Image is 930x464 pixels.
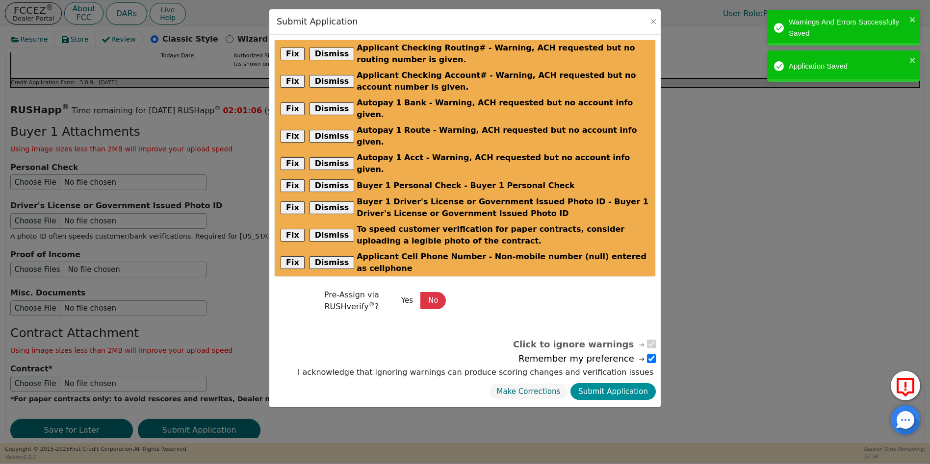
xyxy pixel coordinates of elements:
span: Buyer 1 Driver's License or Government Issued Photo ID - Buyer 1 Driver's License or Government I... [357,196,649,220]
button: Fix [281,157,305,170]
span: Autopay 1 Bank - Warning, ACH requested but no account info given. [357,97,649,121]
span: Autopay 1 Acct - Warning, ACH requested but no account info given. [357,152,649,175]
button: Close [648,17,658,26]
span: Click to ignore warnings [513,338,646,351]
button: Dismiss [310,256,355,269]
button: Dismiss [310,102,355,115]
sup: ® [369,301,375,308]
button: close [909,54,916,66]
button: Dismiss [310,201,355,214]
button: Fix [281,201,305,214]
span: Remember my preference [518,352,646,365]
button: Fix [281,48,305,60]
button: No [420,292,446,309]
button: Dismiss [310,229,355,242]
span: Applicant Checking Account# - Warning, ACH requested but no account number is given. [357,70,649,93]
button: Fix [281,130,305,143]
button: Fix [281,102,305,115]
span: Buyer 1 Personal Check - Buyer 1 Personal Check [357,180,575,192]
button: Dismiss [310,157,355,170]
button: Fix [281,75,305,88]
button: Report Error to FCC [891,371,920,400]
h3: Submit Application [277,17,358,27]
button: Yes [393,292,421,309]
div: Warnings And Errors Successfully Saved [789,17,906,39]
span: Pre-Assign via RUSHverify ? [324,290,379,311]
button: Dismiss [310,48,355,60]
button: Dismiss [310,130,355,143]
span: Applicant Checking Routing# - Warning, ACH requested but no routing number is given. [357,42,649,66]
label: I acknowledge that ignoring warnings can produce scoring changes and verification issues [295,366,656,378]
button: Dismiss [310,179,355,192]
span: To speed customer verification for paper contracts, consider uploading a legible photo of the con... [357,223,649,247]
span: Applicant Cell Phone Number - Non-mobile number (null) entered as cellphone [357,251,649,274]
button: Fix [281,229,305,242]
div: Application Saved [789,61,906,72]
button: Fix [281,256,305,269]
button: Fix [281,179,305,192]
button: Make Corrections [489,383,568,400]
button: Dismiss [310,75,355,88]
span: Autopay 1 Route - Warning, ACH requested but no account info given. [357,124,649,148]
button: Submit Application [570,383,656,400]
button: close [909,14,916,25]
